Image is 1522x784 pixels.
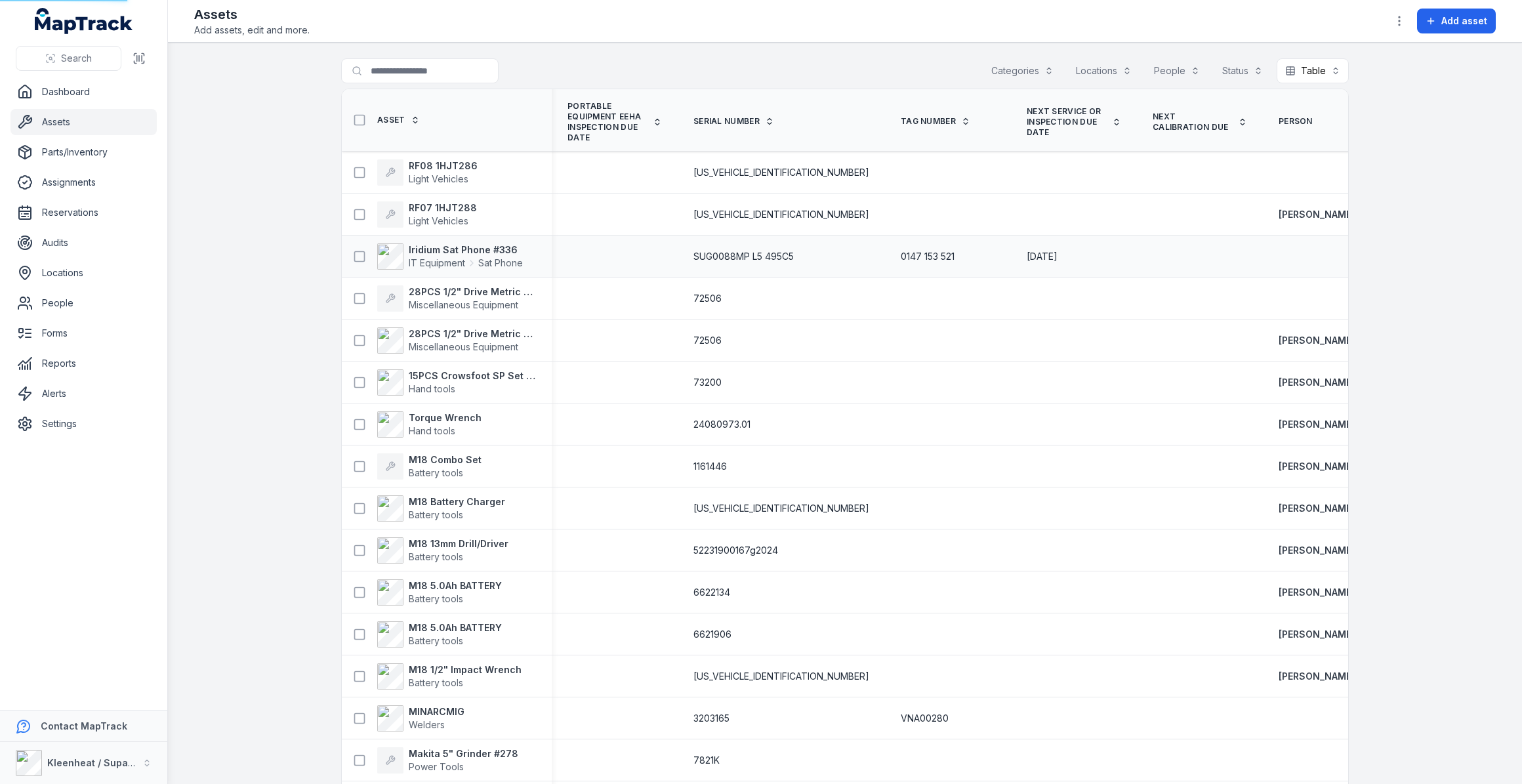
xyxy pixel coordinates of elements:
span: [US_VEHICLE_IDENTIFICATION_NUMBER] [693,670,869,683]
a: Alerts [10,381,157,407]
span: [US_VEHICLE_IDENTIFICATION_NUMBER] [693,166,869,179]
span: 3203165 [693,712,730,725]
span: Power Tools [409,761,464,772]
span: Add asset [1441,14,1487,28]
a: Portable Equipment EEHA Inspection Due Date [567,101,662,143]
strong: [PERSON_NAME] [1279,418,1355,431]
span: SUG0088MP L5 495C5 [693,250,794,263]
span: 7821K [693,754,720,767]
a: [PERSON_NAME] [1279,208,1355,221]
a: M18 13mm Drill/DriverBattery tools [377,537,508,564]
a: [PERSON_NAME] [1279,460,1355,473]
span: Sat Phone [478,257,523,270]
strong: RF08 1HJT286 [409,159,478,173]
span: [US_VEHICLE_IDENTIFICATION_NUMBER] [693,502,869,515]
a: Assets [10,109,157,135]
a: Next Calibration Due [1153,112,1247,133]
strong: Contact MapTrack [41,720,127,732]
button: Locations [1067,58,1140,83]
button: People [1145,58,1208,83]
a: Tag Number [901,116,970,127]
strong: Kleenheat / Supagas [47,757,145,768]
a: Dashboard [10,79,157,105]
a: [PERSON_NAME] [1279,502,1355,515]
a: M18 Battery ChargerBattery tools [377,495,505,522]
span: 1161446 [693,460,727,473]
span: Welders [409,719,445,730]
a: Audits [10,230,157,256]
a: M18 1/2" Impact WrenchBattery tools [377,663,522,690]
a: Locations [10,260,157,286]
span: Battery tools [409,593,463,604]
a: Next Service or Inspection Due Date [1027,106,1121,138]
a: Parts/Inventory [10,139,157,165]
a: People [10,290,157,316]
a: RF08 1HJT286Light Vehicles [377,159,478,186]
span: Battery tools [409,551,463,562]
span: 6622134 [693,586,730,599]
span: Miscellaneous Equipment [409,299,518,310]
a: [PERSON_NAME] [1279,376,1355,389]
a: Iridium Sat Phone #336IT EquipmentSat Phone [377,243,523,270]
a: Torque WrenchHand tools [377,411,482,438]
span: [US_VEHICLE_IDENTIFICATION_NUMBER] [693,208,869,221]
button: Categories [983,58,1062,83]
a: [PERSON_NAME] [1279,628,1355,641]
span: 73200 [693,376,722,389]
span: VNA00280 [901,712,949,725]
a: Reservations [10,199,157,226]
span: Portable Equipment EEHA Inspection Due Date [567,101,648,143]
strong: Torque Wrench [409,411,482,424]
strong: M18 Combo Set [409,453,482,466]
span: 72506 [693,334,722,347]
a: MINARCMIGWelders [377,705,464,732]
span: Hand tools [409,425,455,436]
span: Search [61,52,92,65]
span: IT Equipment [409,257,465,270]
a: [PERSON_NAME] [1279,334,1355,347]
button: Search [16,46,121,71]
a: Settings [10,411,157,437]
a: M18 5.0Ah BATTERYBattery tools [377,621,502,648]
strong: M18 13mm Drill/Driver [409,537,508,550]
a: M18 Combo SetBattery tools [377,453,482,480]
a: Assignments [10,169,157,196]
span: 24080973.01 [693,418,751,431]
a: 15PCS Crowsfoot SP Set MetricHand tools [377,369,536,396]
strong: Iridium Sat Phone #336 [409,243,523,257]
span: Light Vehicles [409,215,468,226]
a: [PERSON_NAME] [1279,670,1355,683]
a: M18 5.0Ah BATTERYBattery tools [377,579,502,606]
strong: M18 Battery Charger [409,495,505,508]
span: Hand tools [409,383,455,394]
strong: MINARCMIG [409,705,464,718]
a: Reports [10,350,157,377]
span: 72506 [693,292,722,305]
span: Asset [377,115,405,125]
strong: 15PCS Crowsfoot SP Set Metric [409,369,536,382]
a: [PERSON_NAME] [1279,544,1355,557]
span: 52231900167g2024 [693,544,778,557]
strong: M18 5.0Ah BATTERY [409,621,502,634]
span: Battery tools [409,635,463,646]
a: 28PCS 1/2" Drive Metric Standard and Deep Impact Socket SetMiscellaneous Equipment [377,285,536,312]
a: Asset [377,115,420,125]
button: Status [1214,58,1271,83]
a: Makita 5" Grinder #278Power Tools [377,747,518,774]
span: Serial Number [693,116,760,127]
span: Person [1279,116,1313,127]
span: Battery tools [409,467,463,478]
span: Next Service or Inspection Due Date [1027,106,1107,138]
span: Add assets, edit and more. [194,24,310,37]
span: 0147 153 521 [901,250,955,263]
span: Next Calibration Due [1153,112,1233,133]
span: [DATE] [1027,251,1058,262]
